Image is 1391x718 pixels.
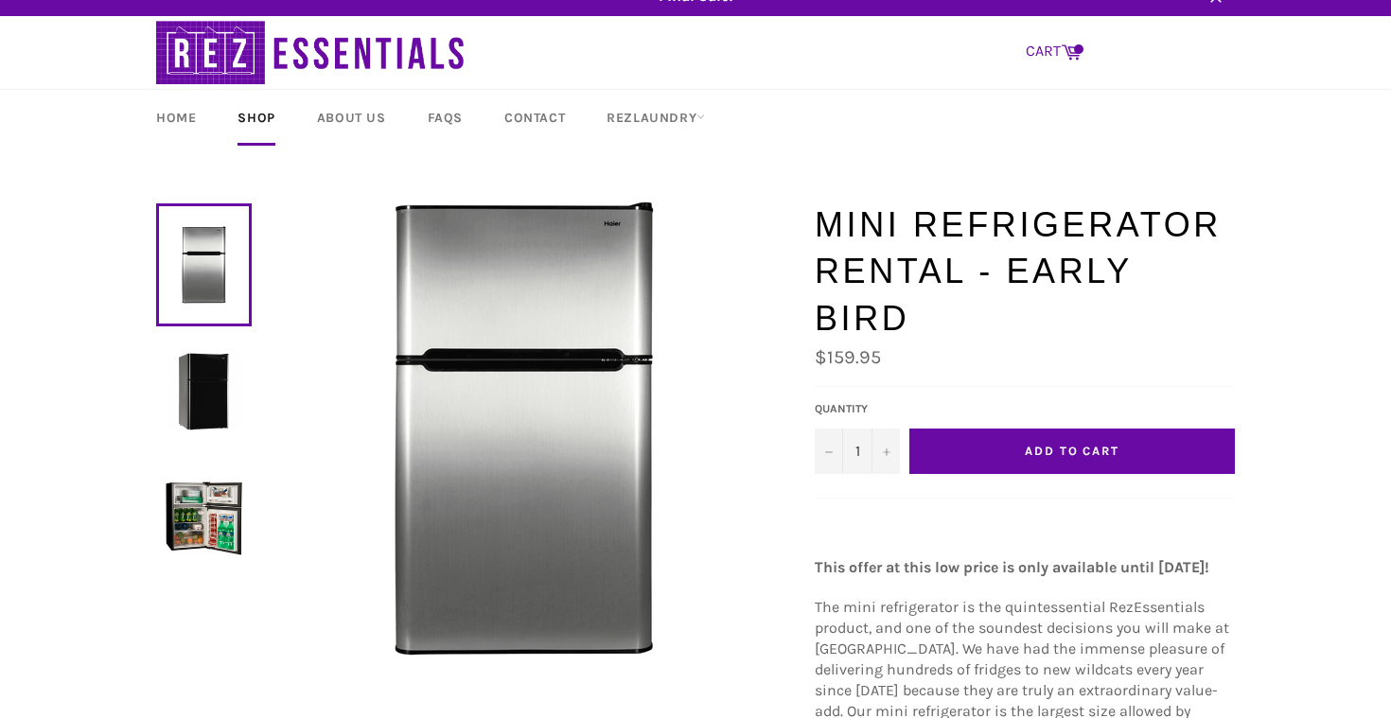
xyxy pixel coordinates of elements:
[166,353,242,429] img: Mini Refrigerator Rental - Early Bird
[166,480,242,556] img: Mini Refrigerator Rental - Early Bird
[219,90,293,146] a: Shop
[815,201,1235,342] h1: Mini Refrigerator Rental - Early Bird
[815,558,1209,576] strong: This offer at this low price is only available until [DATE]!
[409,90,482,146] a: FAQs
[1016,32,1091,72] a: CART
[298,90,405,146] a: About Us
[485,90,584,146] a: Contact
[137,90,215,146] a: Home
[815,346,881,368] span: $159.95
[1025,444,1119,458] span: Add to Cart
[815,401,900,417] label: Quantity
[156,16,468,89] img: RezEssentials
[588,90,724,146] a: RezLaundry
[815,429,843,474] button: Decrease quantity
[872,429,900,474] button: Increase quantity
[909,429,1235,474] button: Add to Cart
[297,201,751,656] img: Mini Refrigerator Rental - Early Bird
